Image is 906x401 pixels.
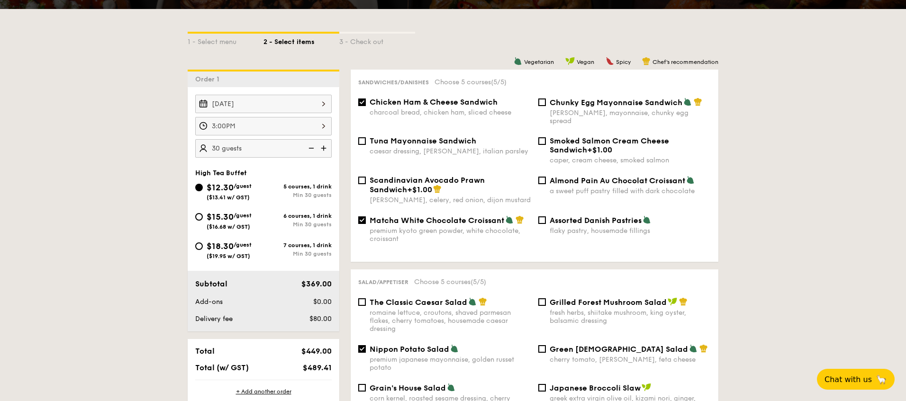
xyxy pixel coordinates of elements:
span: $15.30 [207,212,234,222]
img: icon-reduce.1d2dbef1.svg [303,139,317,157]
span: Green [DEMOGRAPHIC_DATA] Salad [550,345,688,354]
img: icon-chef-hat.a58ddaea.svg [679,297,688,306]
div: caper, cream cheese, smoked salmon [550,156,711,164]
span: Spicy [616,59,631,65]
span: $18.30 [207,241,234,251]
input: Number of guests [195,139,332,158]
span: Scandinavian Avocado Prawn Sandwich [370,176,485,194]
span: /guest [234,241,252,248]
span: ($19.95 w/ GST) [207,253,250,259]
div: Min 30 guests [263,192,332,198]
span: Japanese Broccoli Slaw [550,383,641,392]
input: $18.30/guest($19.95 w/ GST)7 courses, 1 drinkMin 30 guests [195,242,203,250]
span: Almond Pain Au Chocolat Croissant [550,176,685,185]
span: Matcha White Chocolate Croissant [370,216,504,225]
div: charcoal bread, chicken ham, sliced cheese [370,108,531,116]
span: Delivery fee [195,315,233,323]
span: Tuna Mayonnaise Sandwich [370,136,476,145]
span: Sandwiches/Danishes [358,79,429,86]
span: Choose 5 courses [435,78,507,86]
span: +$1.00 [587,145,612,154]
img: icon-vegetarian.fe4039eb.svg [689,344,698,353]
input: Chicken Ham & Cheese Sandwichcharcoal bread, chicken ham, sliced cheese [358,98,366,106]
input: Almond Pain Au Chocolat Croissanta sweet puff pastry filled with dark chocolate [538,177,546,184]
div: 1 - Select menu [188,34,263,47]
div: premium kyoto green powder, white chocolate, croissant [370,227,531,243]
img: icon-vegetarian.fe4039eb.svg [683,98,692,106]
div: flaky pastry, housemade fillings [550,227,711,235]
div: 6 courses, 1 drink [263,213,332,219]
input: Event date [195,95,332,113]
div: romaine lettuce, croutons, shaved parmesan flakes, cherry tomatoes, housemade caesar dressing [370,309,531,333]
span: $0.00 [313,298,332,306]
div: fresh herbs, shiitake mushroom, king oyster, balsamic dressing [550,309,711,325]
img: icon-vegan.f8ff3823.svg [642,383,651,392]
img: icon-vegetarian.fe4039eb.svg [514,57,522,65]
span: High Tea Buffet [195,169,247,177]
span: Assorted Danish Pastries [550,216,642,225]
img: icon-vegetarian.fe4039eb.svg [450,344,459,353]
input: Tuna Mayonnaise Sandwichcaesar dressing, [PERSON_NAME], italian parsley [358,137,366,145]
input: Event time [195,117,332,135]
input: Nippon Potato Saladpremium japanese mayonnaise, golden russet potato [358,345,366,353]
span: /guest [234,212,252,219]
span: Smoked Salmon Cream Cheese Sandwich [550,136,669,154]
img: icon-chef-hat.a58ddaea.svg [694,98,702,106]
span: Salad/Appetiser [358,279,408,285]
span: $489.41 [303,363,332,372]
div: Min 30 guests [263,250,332,257]
img: icon-vegetarian.fe4039eb.svg [468,297,477,306]
span: Total (w/ GST) [195,363,249,372]
div: [PERSON_NAME], celery, red onion, dijon mustard [370,196,531,204]
span: Chunky Egg Mayonnaise Sandwich [550,98,682,107]
span: Nippon Potato Salad [370,345,449,354]
span: (5/5) [471,278,486,286]
button: Chat with us🦙 [817,369,895,390]
div: cherry tomato, [PERSON_NAME], feta cheese [550,356,711,364]
span: $449.00 [301,347,332,356]
span: The Classic Caesar Salad [370,298,467,307]
div: 5 courses, 1 drink [263,183,332,190]
span: Subtotal [195,279,227,288]
img: icon-vegetarian.fe4039eb.svg [643,215,651,224]
div: a sweet puff pastry filled with dark chocolate [550,187,711,195]
span: $80.00 [309,315,332,323]
span: Order 1 [195,75,223,83]
img: icon-add.58712e84.svg [317,139,332,157]
span: Chef's recommendation [652,59,718,65]
span: $12.30 [207,182,234,193]
span: Grilled Forest Mushroom Salad [550,298,667,307]
input: Assorted Danish Pastriesflaky pastry, housemade fillings [538,216,546,224]
span: ($13.41 w/ GST) [207,194,250,201]
span: 🦙 [876,374,887,385]
span: Vegetarian [524,59,554,65]
span: +$1.00 [407,185,432,194]
div: + Add another order [195,388,332,395]
span: Chat with us [824,375,872,384]
input: Matcha White Chocolate Croissantpremium kyoto green powder, white chocolate, croissant [358,216,366,224]
input: Chunky Egg Mayonnaise Sandwich[PERSON_NAME], mayonnaise, chunky egg spread [538,98,546,106]
div: 3 - Check out [339,34,415,47]
div: caesar dressing, [PERSON_NAME], italian parsley [370,147,531,155]
img: icon-vegetarian.fe4039eb.svg [447,383,455,392]
div: [PERSON_NAME], mayonnaise, chunky egg spread [550,109,711,125]
div: Min 30 guests [263,221,332,228]
span: Chicken Ham & Cheese Sandwich [370,98,498,107]
span: ($16.68 w/ GST) [207,223,250,230]
img: icon-chef-hat.a58ddaea.svg [516,215,524,224]
div: 7 courses, 1 drink [263,242,332,249]
input: $15.30/guest($16.68 w/ GST)6 courses, 1 drinkMin 30 guests [195,213,203,221]
img: icon-chef-hat.a58ddaea.svg [642,57,651,65]
img: icon-chef-hat.a58ddaea.svg [699,344,708,353]
input: Scandinavian Avocado Prawn Sandwich+$1.00[PERSON_NAME], celery, red onion, dijon mustard [358,177,366,184]
img: icon-spicy.37a8142b.svg [606,57,614,65]
span: Total [195,347,215,356]
input: Japanese Broccoli Slawgreek extra virgin olive oil, kizami nori, ginger, yuzu soy-sesame dressing [538,384,546,392]
span: /guest [234,183,252,189]
input: $12.30/guest($13.41 w/ GST)5 courses, 1 drinkMin 30 guests [195,184,203,191]
img: icon-vegetarian.fe4039eb.svg [505,215,514,224]
img: icon-chef-hat.a58ddaea.svg [433,185,442,193]
span: Grain's House Salad [370,383,446,392]
img: icon-chef-hat.a58ddaea.svg [479,297,487,306]
div: premium japanese mayonnaise, golden russet potato [370,356,531,372]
